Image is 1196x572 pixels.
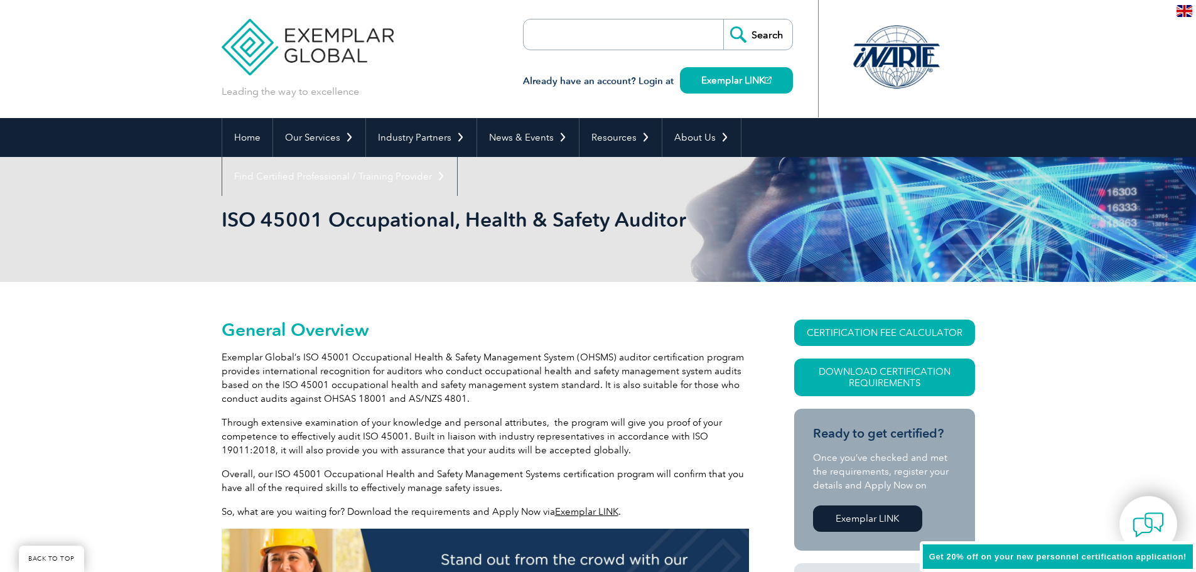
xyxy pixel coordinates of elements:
h3: Ready to get certified? [813,426,956,441]
p: Leading the way to excellence [222,85,359,99]
img: en [1177,5,1192,17]
img: open_square.png [765,77,772,84]
a: Industry Partners [366,118,477,157]
a: Resources [579,118,662,157]
a: Find Certified Professional / Training Provider [222,157,457,196]
a: News & Events [477,118,579,157]
a: Download Certification Requirements [794,359,975,396]
a: Exemplar LINK [555,506,618,517]
p: Once you’ve checked and met the requirements, register your details and Apply Now on [813,451,956,492]
a: Our Services [273,118,365,157]
p: So, what are you waiting for? Download the requirements and Apply Now via . [222,505,749,519]
h3: Already have an account? Login at [523,73,793,89]
a: BACK TO TOP [19,546,84,572]
a: Exemplar LINK [813,505,922,532]
p: Overall, our ISO 45001 Occupational Health and Safety Management Systems certification program wi... [222,467,749,495]
a: CERTIFICATION FEE CALCULATOR [794,320,975,346]
a: About Us [662,118,741,157]
p: Through extensive examination of your knowledge and personal attributes, the program will give yo... [222,416,749,457]
h1: ISO 45001 Occupational, Health & Safety Auditor [222,207,704,232]
a: Home [222,118,272,157]
span: Get 20% off on your new personnel certification application! [929,552,1187,561]
a: Exemplar LINK [680,67,793,94]
img: contact-chat.png [1133,509,1164,541]
p: Exemplar Global’s ISO 45001 Occupational Health & Safety Management System (OHSMS) auditor certif... [222,350,749,406]
h2: General Overview [222,320,749,340]
input: Search [723,19,792,50]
